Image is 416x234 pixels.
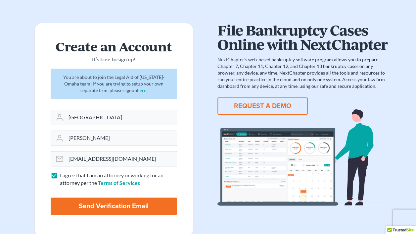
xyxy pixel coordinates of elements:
a: here [137,88,146,93]
p: NextChapter’s web-based bankruptcy software program allows you to prepare Chapter 7, Chapter 11, ... [217,56,388,89]
div: You are about to join the Legal Aid of [US_STATE]- Omaha team! If you are trying to setup your ow... [51,69,177,99]
h1: File Bankruptcy Cases Online with NextChapter [217,23,388,51]
img: dashboard-867a026336fddd4d87f0941869007d5e2a59e2bc3a7d80a2916e9f42c0117099.svg [217,109,388,206]
p: It’s free to sign up! [51,56,177,63]
a: Terms of Services [98,180,140,186]
input: Last Name [66,131,177,146]
input: Email Address [66,151,177,166]
input: Send Verification Email [51,198,177,215]
input: First Name [66,110,177,125]
h2: Create an Account [51,39,177,53]
span: I agree that I am an attorney or working for an attorney per the [60,172,163,186]
button: REQUEST A DEMO [217,97,308,115]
